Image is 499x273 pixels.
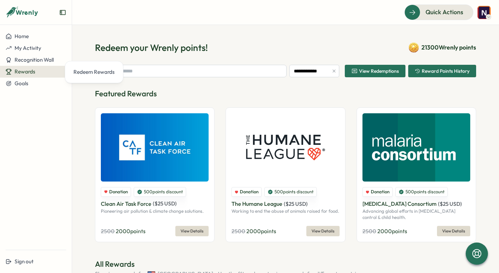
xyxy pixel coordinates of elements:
span: ( $ 25 USD ) [284,201,308,207]
img: Clean Air Task Force [101,113,209,182]
button: Quick Actions [404,5,473,20]
span: Reward Points History [422,69,470,73]
span: Donation [240,189,259,195]
span: 2500 [101,228,115,235]
span: View Details [181,226,203,236]
p: All Rewards [95,259,476,270]
span: View Details [442,226,465,236]
p: Pioneering air pollution & climate change solutions. [101,208,209,214]
span: Donation [109,189,128,195]
span: Donation [371,189,389,195]
span: ( $ 25 USD ) [153,200,177,207]
span: 2500 [362,228,376,235]
p: Clean Air Task Force [101,200,151,208]
p: The Humane League [231,200,282,208]
div: Redeem Rewards [73,68,115,76]
h1: Redeem your Wrenly points! [95,42,208,54]
p: [MEDICAL_DATA] Consortium [362,200,437,208]
span: Sign out [15,258,34,265]
button: View Redemptions [345,65,405,77]
img: Nick Norena [478,6,491,19]
p: Working to end the abuse of animals raised for food. [231,208,339,214]
span: My Activity [15,45,41,51]
span: 2000 points [116,228,146,235]
div: 500 points discount [264,187,317,197]
span: View Redemptions [359,69,399,73]
button: Reward Points History [408,65,476,77]
p: Featured Rewards [95,88,476,99]
a: Redeem Rewards [71,65,117,79]
span: Rewards [15,68,35,75]
span: View Details [312,226,334,236]
span: 21300 Wrenly points [421,43,476,52]
button: View Details [175,226,209,236]
span: ( $ 25 USD ) [438,201,462,207]
img: The Humane League [231,113,339,182]
span: 2500 [231,228,245,235]
div: 500 points discount [395,187,448,197]
span: Home [15,33,29,39]
div: 500 points discount [134,187,186,197]
p: Advancing global efforts in [MEDICAL_DATA] control & child health. [362,208,470,220]
span: 2000 points [377,228,407,235]
button: Expand sidebar [59,9,66,16]
span: Quick Actions [426,8,463,17]
button: View Details [306,226,340,236]
span: Goals [15,80,28,87]
span: Recognition Wall [15,56,54,63]
img: Malaria Consortium [362,113,470,182]
button: View Details [437,226,470,236]
span: 2000 points [246,228,276,235]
